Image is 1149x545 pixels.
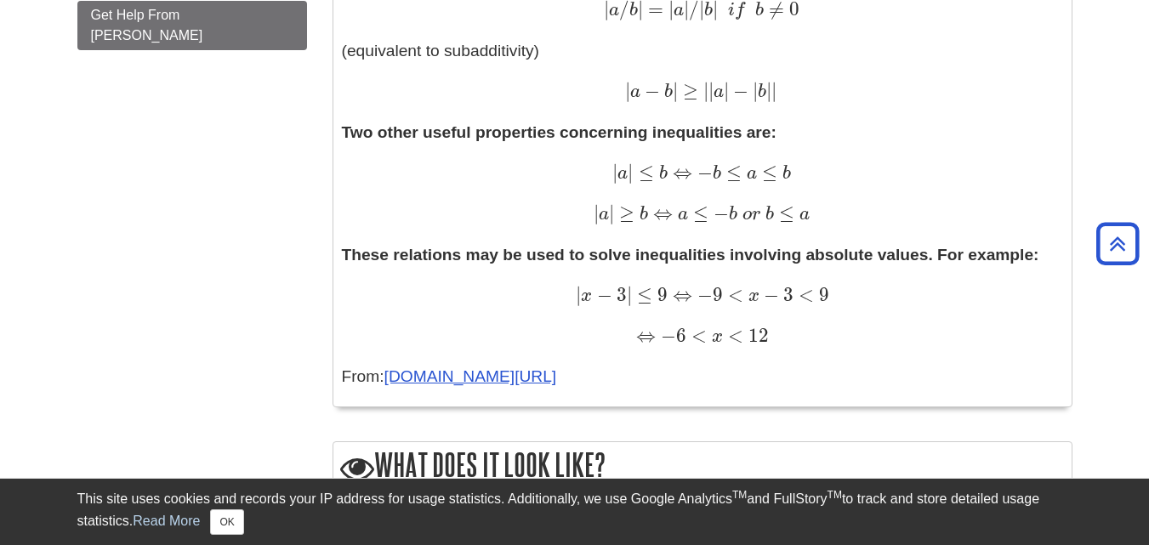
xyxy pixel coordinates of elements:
[742,205,752,224] span: o
[640,79,660,102] span: −
[594,202,599,224] span: |
[686,324,707,347] span: <
[708,79,714,102] span: |
[729,205,737,224] span: b
[755,1,764,20] span: b
[1090,232,1145,255] a: Back to Top
[743,324,769,347] span: 12
[742,164,757,183] span: a
[384,367,557,385] a: [DOMAIN_NAME][URL]
[713,283,723,306] span: 9
[599,205,609,224] span: a
[732,489,747,501] sup: TM
[814,283,829,306] span: 9
[625,79,630,102] span: |
[688,202,708,224] span: ≤
[771,79,776,102] span: |
[765,205,774,224] span: b
[77,1,307,50] a: Get Help From [PERSON_NAME]
[793,283,814,306] span: <
[668,283,692,306] span: ⇔
[723,324,743,347] span: <
[627,283,632,306] span: |
[692,283,713,306] span: −
[333,442,1072,491] h2: What does it look like?
[210,509,243,535] button: Close
[581,287,592,305] span: x
[133,514,200,528] a: Read More
[721,161,742,184] span: ≤
[633,161,653,184] span: ≤
[753,79,758,102] span: |
[630,82,640,101] span: a
[713,164,721,183] span: b
[673,205,688,224] span: a
[723,283,743,306] span: <
[766,79,771,102] span: |
[758,82,766,101] span: b
[648,202,673,224] span: ⇔
[652,283,668,306] span: 9
[342,365,1063,389] p: From:
[617,164,628,183] span: a
[774,202,794,224] span: ≤
[629,1,638,20] span: b
[779,283,793,306] span: 3
[703,79,708,102] span: |
[592,283,611,306] span: −
[612,283,627,306] span: 3
[612,161,617,184] span: |
[714,82,724,101] span: a
[728,1,735,20] span: i
[634,205,648,224] span: b
[757,161,777,184] span: ≤
[628,161,633,184] span: |
[759,283,779,306] span: −
[576,283,581,306] span: |
[743,287,759,305] span: x
[674,1,684,20] span: a
[656,324,676,347] span: −
[735,1,745,20] span: f
[777,164,791,183] span: b
[704,1,713,20] span: b
[342,246,1039,264] strong: These relations may be used to solve inequalities involving absolute values. For example:
[609,202,614,224] span: |
[632,283,652,306] span: ≤
[609,1,619,20] span: a
[678,79,698,102] span: ≥
[636,324,656,347] span: ⇔
[654,164,668,183] span: b
[707,327,723,346] span: x
[614,202,634,224] span: ≥
[676,324,686,347] span: 6
[724,79,729,102] span: |
[342,123,776,141] strong: Two other useful properties concerning inequalities are:
[708,202,729,224] span: −
[828,489,842,501] sup: TM
[660,82,673,101] span: b
[692,161,713,184] span: −
[673,79,678,102] span: |
[752,205,760,224] span: r
[91,8,203,43] span: Get Help From [PERSON_NAME]
[794,205,810,224] span: a
[77,489,1072,535] div: This site uses cookies and records your IP address for usage statistics. Additionally, we use Goo...
[729,79,748,102] span: −
[668,161,692,184] span: ⇔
